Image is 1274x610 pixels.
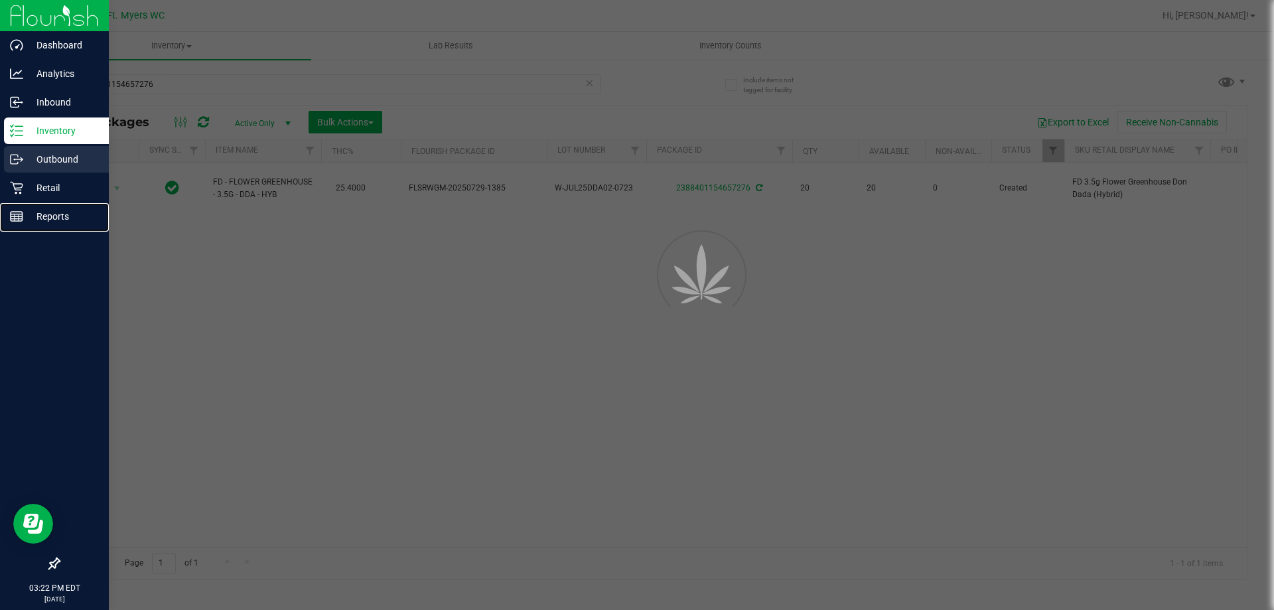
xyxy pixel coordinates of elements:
p: Inbound [23,94,103,110]
inline-svg: Reports [10,210,23,223]
p: Dashboard [23,37,103,53]
p: [DATE] [6,594,103,604]
inline-svg: Inbound [10,96,23,109]
p: Outbound [23,151,103,167]
inline-svg: Analytics [10,67,23,80]
inline-svg: Dashboard [10,38,23,52]
p: Reports [23,208,103,224]
p: Inventory [23,123,103,139]
inline-svg: Retail [10,181,23,194]
p: Analytics [23,66,103,82]
iframe: Resource center [13,504,53,544]
p: 03:22 PM EDT [6,582,103,594]
p: Retail [23,180,103,196]
inline-svg: Outbound [10,153,23,166]
inline-svg: Inventory [10,124,23,137]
